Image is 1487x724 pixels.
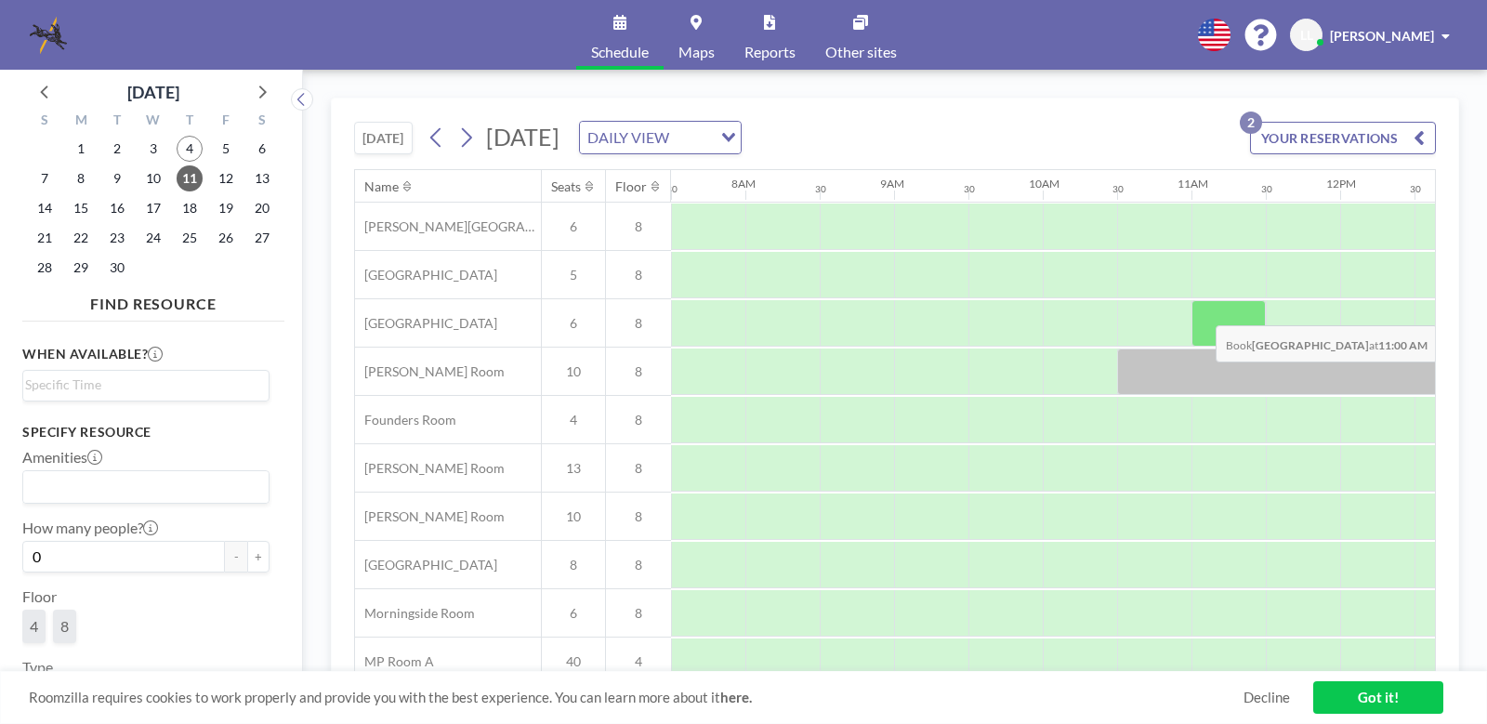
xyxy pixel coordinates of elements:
[355,412,456,428] span: Founders Room
[815,183,826,195] div: 30
[355,557,497,573] span: [GEOGRAPHIC_DATA]
[542,653,605,670] span: 40
[675,125,710,150] input: Search for option
[355,605,475,622] span: Morningside Room
[1326,177,1356,191] div: 12PM
[177,136,203,162] span: Thursday, September 4, 2025
[355,218,541,235] span: [PERSON_NAME][GEOGRAPHIC_DATA]
[177,225,203,251] span: Thursday, September 25, 2025
[354,122,413,154] button: [DATE]
[171,110,207,134] div: T
[243,110,280,134] div: S
[591,45,649,59] span: Schedule
[104,225,130,251] span: Tuesday, September 23, 2025
[542,508,605,525] span: 10
[720,689,752,705] a: here.
[213,225,239,251] span: Friday, September 26, 2025
[364,178,399,195] div: Name
[207,110,243,134] div: F
[140,165,166,191] span: Wednesday, September 10, 2025
[542,315,605,332] span: 6
[606,605,671,622] span: 8
[22,424,270,441] h3: Specify resource
[104,136,130,162] span: Tuesday, September 2, 2025
[23,371,269,399] div: Search for option
[606,267,671,283] span: 8
[542,267,605,283] span: 5
[104,255,130,281] span: Tuesday, September 30, 2025
[606,460,671,477] span: 8
[1261,183,1272,195] div: 30
[880,177,904,191] div: 9AM
[964,183,975,195] div: 30
[140,225,166,251] span: Wednesday, September 24, 2025
[542,605,605,622] span: 6
[355,460,505,477] span: [PERSON_NAME] Room
[542,557,605,573] span: 8
[606,363,671,380] span: 8
[1178,177,1208,191] div: 11AM
[551,178,581,195] div: Seats
[744,45,796,59] span: Reports
[27,110,63,134] div: S
[213,136,239,162] span: Friday, September 5, 2025
[1300,27,1313,44] span: LL
[606,508,671,525] span: 8
[584,125,673,150] span: DAILY VIEW
[25,375,258,395] input: Search for option
[606,218,671,235] span: 8
[1313,681,1443,714] a: Got it!
[249,165,275,191] span: Saturday, September 13, 2025
[213,165,239,191] span: Friday, September 12, 2025
[606,653,671,670] span: 4
[606,315,671,332] span: 8
[104,165,130,191] span: Tuesday, September 9, 2025
[542,363,605,380] span: 10
[22,519,158,537] label: How many people?
[249,195,275,221] span: Saturday, September 20, 2025
[542,412,605,428] span: 4
[177,165,203,191] span: Thursday, September 11, 2025
[1029,177,1059,191] div: 10AM
[29,689,1244,706] span: Roomzilla requires cookies to work properly and provide you with the best experience. You can lea...
[1244,689,1290,706] a: Decline
[30,17,67,54] img: organization-logo
[1250,122,1436,154] button: YOUR RESERVATIONS2
[22,287,284,313] h4: FIND RESOURCE
[249,225,275,251] span: Saturday, September 27, 2025
[213,195,239,221] span: Friday, September 19, 2025
[32,195,58,221] span: Sunday, September 14, 2025
[136,110,172,134] div: W
[177,195,203,221] span: Thursday, September 18, 2025
[32,225,58,251] span: Sunday, September 21, 2025
[63,110,99,134] div: M
[666,183,678,195] div: 30
[486,123,559,151] span: [DATE]
[731,177,756,191] div: 8AM
[68,255,94,281] span: Monday, September 29, 2025
[355,267,497,283] span: [GEOGRAPHIC_DATA]
[30,617,38,636] span: 4
[60,617,69,636] span: 8
[1330,28,1434,44] span: [PERSON_NAME]
[615,178,647,195] div: Floor
[68,165,94,191] span: Monday, September 8, 2025
[355,363,505,380] span: [PERSON_NAME] Room
[355,653,434,670] span: MP Room A
[104,195,130,221] span: Tuesday, September 16, 2025
[22,658,53,677] label: Type
[22,448,102,467] label: Amenities
[249,136,275,162] span: Saturday, September 6, 2025
[606,412,671,428] span: 8
[1240,112,1262,134] p: 2
[606,557,671,573] span: 8
[1112,183,1124,195] div: 30
[68,136,94,162] span: Monday, September 1, 2025
[68,225,94,251] span: Monday, September 22, 2025
[247,541,270,573] button: +
[355,315,497,332] span: [GEOGRAPHIC_DATA]
[127,79,179,105] div: [DATE]
[23,471,269,503] div: Search for option
[225,541,247,573] button: -
[140,136,166,162] span: Wednesday, September 3, 2025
